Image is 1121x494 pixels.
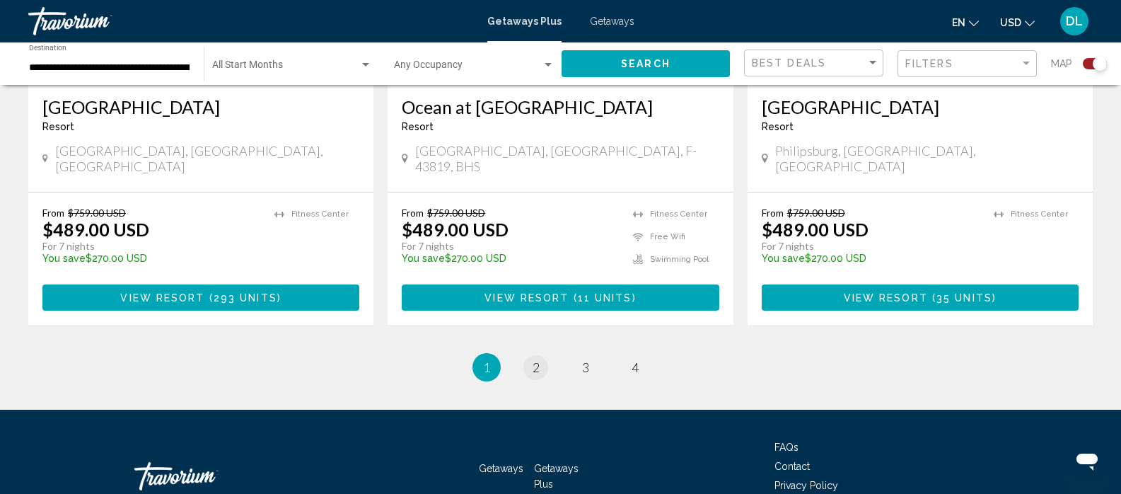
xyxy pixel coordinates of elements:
span: Fitness Center [291,209,349,219]
span: 293 units [214,292,277,304]
span: Philipsburg, [GEOGRAPHIC_DATA], [GEOGRAPHIC_DATA] [775,143,1079,174]
span: 4 [632,360,639,375]
span: $759.00 USD [68,207,126,219]
span: You save [762,253,805,264]
button: Search [562,50,730,76]
span: From [402,207,424,219]
span: DL [1066,14,1083,28]
span: You save [42,253,86,264]
span: From [762,207,784,219]
a: [GEOGRAPHIC_DATA] [762,96,1079,117]
span: [GEOGRAPHIC_DATA], [GEOGRAPHIC_DATA], F-43819, BHS [415,143,719,174]
p: $270.00 USD [42,253,260,264]
span: View Resort [484,292,569,304]
span: 1 [483,360,490,375]
span: Fitness Center [1011,209,1068,219]
p: $270.00 USD [402,253,618,264]
span: $759.00 USD [787,207,845,219]
a: Privacy Policy [774,480,838,491]
a: Contact [774,461,810,472]
span: $759.00 USD [427,207,485,219]
span: Map [1051,54,1072,74]
a: Getaways Plus [534,463,579,490]
span: 11 units [578,292,632,304]
a: Getaways [479,463,523,474]
span: Filters [905,58,953,69]
iframe: Button to launch messaging window [1064,437,1110,483]
span: 2 [533,360,540,375]
span: 3 [582,360,589,375]
button: Filter [898,50,1037,79]
a: Ocean at [GEOGRAPHIC_DATA] [402,96,719,117]
button: View Resort(11 units) [402,285,719,311]
p: $489.00 USD [402,219,509,240]
span: View Resort [120,292,204,304]
span: Search [621,59,670,70]
button: View Resort(35 units) [762,285,1079,311]
button: User Menu [1056,6,1093,36]
span: Swimming Pool [650,255,709,264]
span: Resort [42,121,74,132]
span: [GEOGRAPHIC_DATA], [GEOGRAPHIC_DATA], [GEOGRAPHIC_DATA] [55,143,360,174]
p: For 7 nights [42,240,260,253]
span: en [952,17,965,28]
a: Travorium [28,7,473,35]
a: FAQs [774,442,798,453]
p: For 7 nights [762,240,980,253]
span: Best Deals [752,57,826,69]
span: Resort [762,121,794,132]
span: USD [1000,17,1021,28]
span: Resort [402,121,434,132]
p: $489.00 USD [762,219,869,240]
span: You save [402,253,445,264]
button: Change language [952,12,979,33]
span: Free Wifi [650,232,685,241]
span: 35 units [936,292,992,304]
p: $489.00 USD [42,219,149,240]
a: Getaways [590,16,634,27]
span: ( ) [205,292,281,304]
a: [GEOGRAPHIC_DATA] [42,96,359,117]
p: For 7 nights [402,240,618,253]
mat-select: Sort by [752,57,879,69]
p: $270.00 USD [762,253,980,264]
ul: Pagination [28,353,1093,381]
span: Fitness Center [650,209,707,219]
span: View Resort [844,292,928,304]
span: ( ) [569,292,636,304]
a: Getaways Plus [487,16,562,27]
span: ( ) [928,292,997,304]
button: View Resort(293 units) [42,285,359,311]
span: From [42,207,64,219]
button: Change currency [1000,12,1035,33]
